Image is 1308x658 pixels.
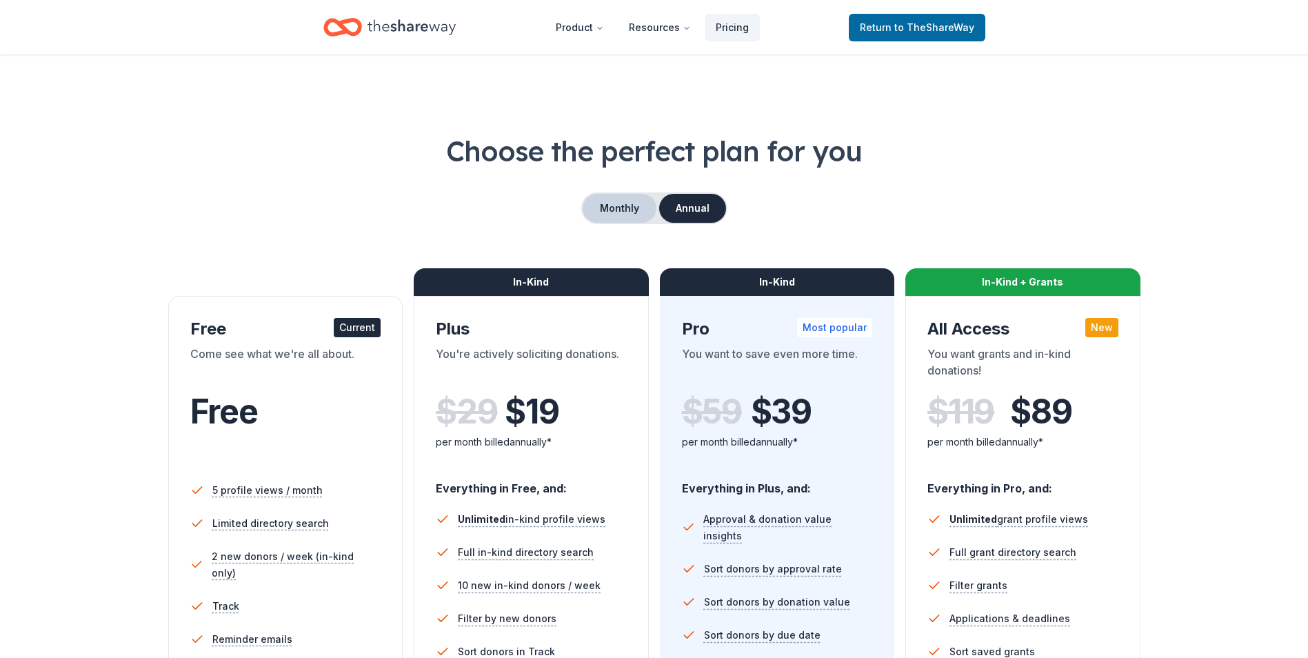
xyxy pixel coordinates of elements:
div: per month billed annually* [436,434,627,450]
div: Come see what we're all about. [190,346,381,384]
span: Sort donors by approval rate [704,561,842,577]
button: Annual [659,194,726,223]
button: Resources [618,14,702,41]
span: in-kind profile views [458,513,605,525]
div: Everything in Free, and: [436,468,627,497]
div: Most popular [797,318,872,337]
span: 5 profile views / month [212,482,323,499]
span: Track [212,598,239,615]
div: Plus [436,318,627,340]
span: Filter by new donors [458,610,556,627]
span: Full in-kind directory search [458,544,594,561]
span: Applications & deadlines [949,610,1070,627]
div: Free [190,318,381,340]
a: Home [323,11,456,43]
nav: Main [545,11,760,43]
span: Filter grants [949,577,1007,594]
a: Pricing [705,14,760,41]
span: Sort donors by due date [704,627,821,644]
span: $ 39 [751,392,812,431]
span: to TheShareWay [894,21,974,33]
span: Full grant directory search [949,544,1076,561]
span: Approval & donation value insights [703,511,872,544]
a: Returnto TheShareWay [849,14,985,41]
div: You want to save even more time. [682,346,873,384]
span: $ 89 [1010,392,1071,431]
div: You're actively soliciting donations. [436,346,627,384]
div: per month billed annually* [927,434,1118,450]
div: Current [334,318,381,337]
div: In-Kind + Grants [905,268,1140,296]
span: Free [190,391,258,432]
span: Reminder emails [212,631,292,648]
div: Everything in Plus, and: [682,468,873,497]
span: Sort donors by donation value [704,594,850,610]
h1: Choose the perfect plan for you [55,132,1253,170]
span: Limited directory search [212,515,329,532]
button: Monthly [583,194,656,223]
div: In-Kind [414,268,649,296]
span: 2 new donors / week (in-kind only) [212,548,381,581]
span: grant profile views [949,513,1088,525]
span: Unlimited [458,513,505,525]
div: You want grants and in-kind donations! [927,346,1118,384]
span: Unlimited [949,513,997,525]
div: New [1085,318,1118,337]
span: 10 new in-kind donors / week [458,577,601,594]
div: Everything in Pro, and: [927,468,1118,497]
div: All Access [927,318,1118,340]
div: per month billed annually* [682,434,873,450]
span: Return [860,19,974,36]
button: Product [545,14,615,41]
div: In-Kind [660,268,895,296]
div: Pro [682,318,873,340]
span: $ 19 [505,392,559,431]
